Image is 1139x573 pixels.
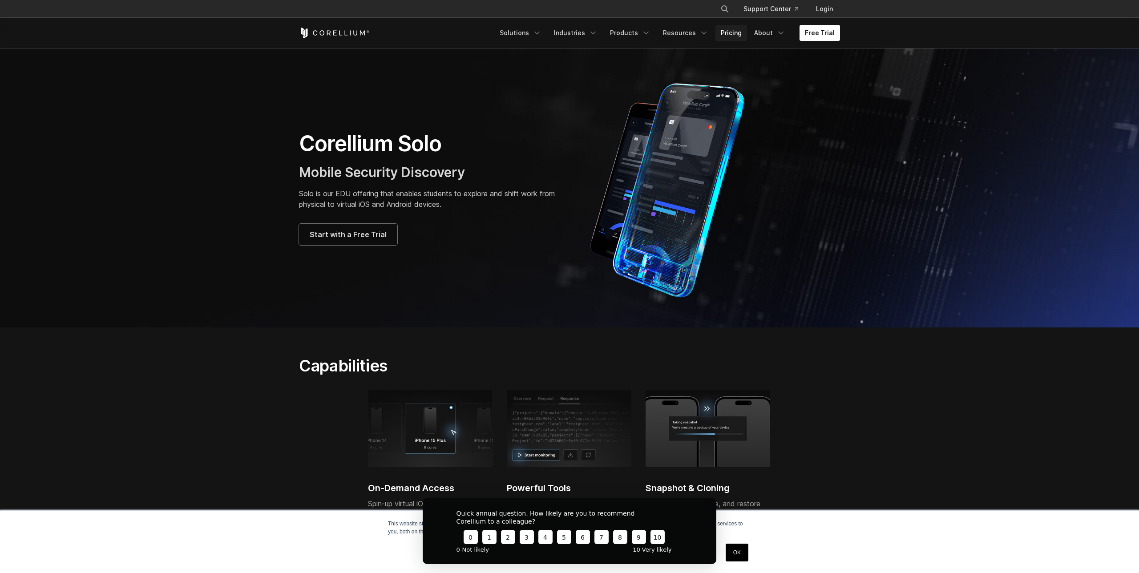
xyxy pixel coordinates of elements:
span: Start with a Free Trial [310,229,387,240]
a: OK [726,544,748,561]
a: Free Trial [800,25,840,41]
p: Solo is our EDU offering that enables students to explore and shift work from physical to virtual... [299,188,561,210]
a: Pricing [715,25,747,41]
img: Powerful Tools enabling unmatched device access, visibility, and control [507,390,631,467]
h2: Powerful Tools [507,481,631,495]
a: Start with a Free Trial [299,224,397,245]
a: Login [809,1,840,17]
h1: Corellium Solo [299,130,561,157]
div: Navigation Menu [494,25,840,41]
a: Support Center [736,1,805,17]
span: Mobile Security Discovery [299,164,465,180]
div: Navigation Menu [710,1,840,17]
a: Corellium Home [299,28,370,38]
h2: Snapshot & Cloning [646,481,770,495]
a: Solutions [494,25,547,41]
a: Products [605,25,656,41]
img: Process of taking snapshot and creating a backup of the iPhone virtual device. [646,390,770,467]
a: Resources [658,25,714,41]
p: Spin-up virtual iOS and Android devices with any OS and model combination, including the latest r... [368,498,493,573]
h2: On-Demand Access [368,481,493,495]
img: iPhone 17 Plus; 6 cores [368,390,493,467]
iframe: Survey from Corellium [423,498,716,564]
img: Corellium Solo for mobile app security solutions [578,77,770,299]
p: This website stores cookies on your computer. These cookies are used to improve your website expe... [388,520,751,536]
a: Industries [549,25,603,41]
a: About [749,25,791,41]
h2: Capabilities [299,356,654,375]
button: Search [717,1,733,17]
